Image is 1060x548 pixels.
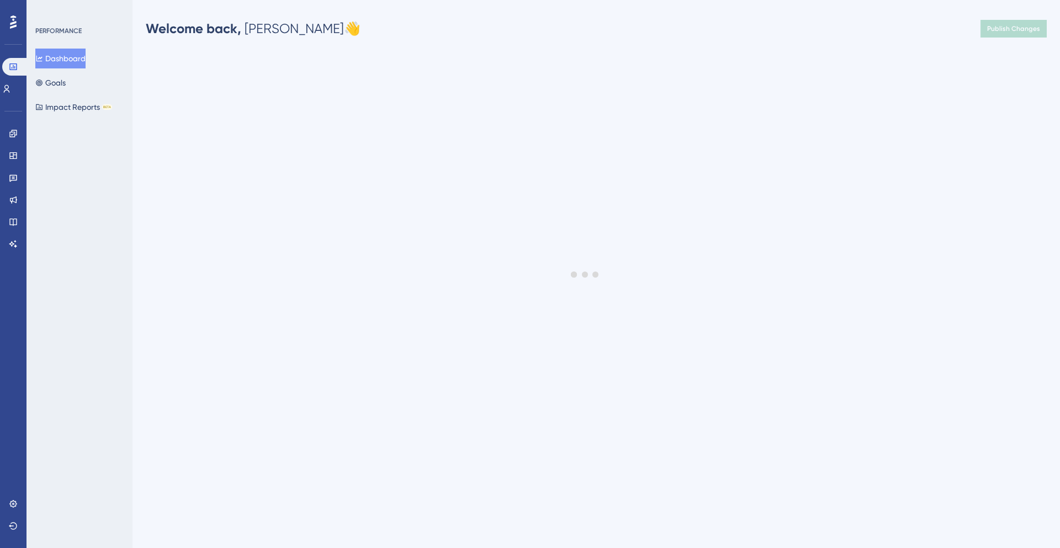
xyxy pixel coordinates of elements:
span: Welcome back, [146,20,241,36]
div: PERFORMANCE [35,26,82,35]
span: Publish Changes [987,24,1040,33]
div: [PERSON_NAME] 👋 [146,20,361,38]
button: Publish Changes [981,20,1047,38]
button: Impact ReportsBETA [35,97,112,117]
div: BETA [102,104,112,110]
button: Dashboard [35,49,86,68]
button: Goals [35,73,66,93]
